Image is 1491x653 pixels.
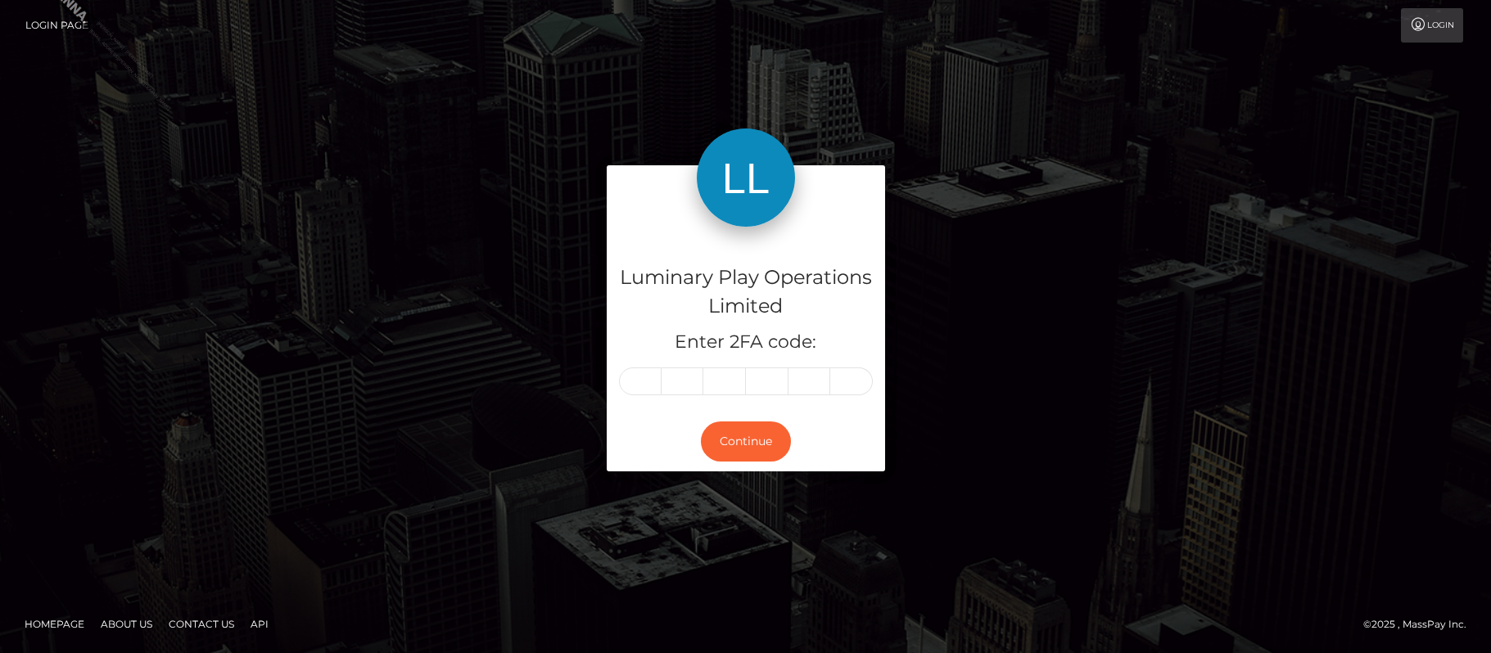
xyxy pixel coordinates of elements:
a: API [244,611,275,637]
img: Luminary Play Operations Limited [697,128,795,227]
a: Login [1401,8,1463,43]
a: About Us [94,611,159,637]
h4: Luminary Play Operations Limited [619,263,873,321]
a: Login Page [25,8,88,43]
button: Continue [701,421,791,462]
h5: Enter 2FA code: [619,330,873,355]
a: Contact Us [162,611,241,637]
a: Homepage [18,611,91,637]
div: © 2025 , MassPay Inc. [1363,615,1479,633]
